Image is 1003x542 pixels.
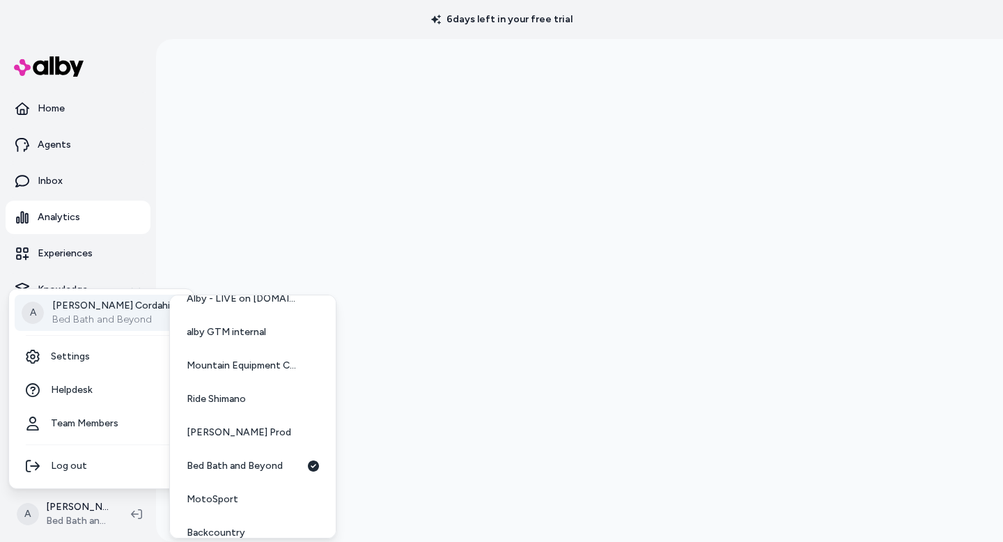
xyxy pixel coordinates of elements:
[51,383,93,397] span: Helpdesk
[52,313,170,327] p: Bed Bath and Beyond
[15,449,188,483] div: Log out
[22,302,44,324] span: A
[187,292,302,306] span: Alby - LIVE on [DOMAIN_NAME]
[15,407,188,440] a: Team Members
[187,325,266,339] span: alby GTM internal
[187,526,245,540] span: Backcountry
[187,459,283,473] span: Bed Bath and Beyond
[187,359,302,373] span: Mountain Equipment Company
[187,392,246,406] span: Ride Shimano
[187,426,291,440] span: [PERSON_NAME] Prod
[15,340,188,373] a: Settings
[187,493,238,506] span: MotoSport
[52,299,170,313] p: [PERSON_NAME] Cordahi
